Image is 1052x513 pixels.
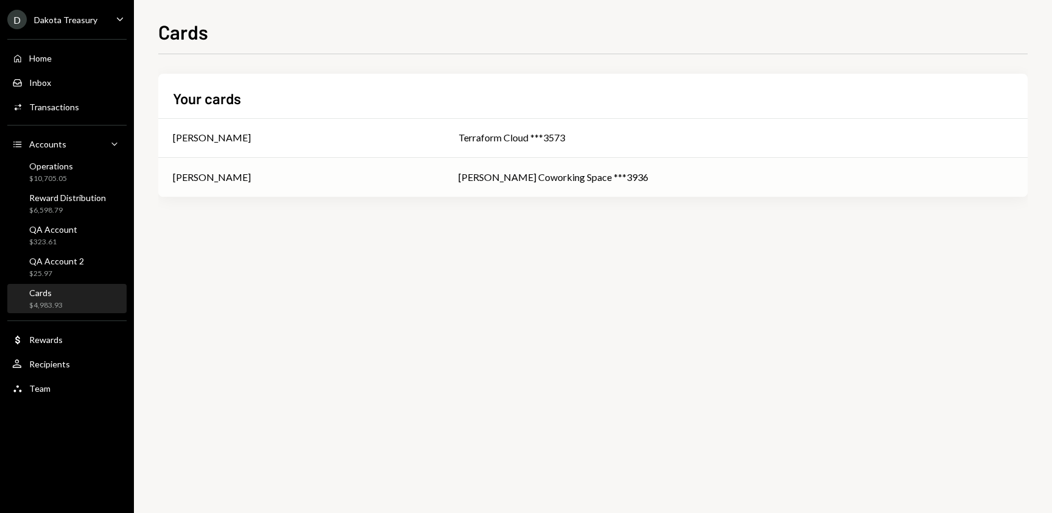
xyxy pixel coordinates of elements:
div: Cards [29,288,63,298]
div: Team [29,383,51,394]
a: Inbox [7,71,127,93]
div: Rewards [29,334,63,345]
a: QA Account$323.61 [7,221,127,250]
a: Reward Distribution$6,598.79 [7,189,127,218]
a: Operations$10,705.05 [7,157,127,186]
a: Transactions [7,96,127,118]
div: Recipients [29,359,70,369]
a: Home [7,47,127,69]
a: Team [7,377,127,399]
div: [PERSON_NAME] [173,170,251,185]
div: Inbox [29,77,51,88]
div: Operations [29,161,73,171]
div: QA Account 2 [29,256,84,266]
div: [PERSON_NAME] [173,130,251,145]
h1: Cards [158,19,208,44]
div: $323.61 [29,237,77,247]
a: Rewards [7,328,127,350]
a: QA Account 2$25.97 [7,252,127,281]
div: [PERSON_NAME] Coworking Space ***3936 [458,170,1013,185]
div: Home [29,53,52,63]
div: D [7,10,27,29]
div: $10,705.05 [29,174,73,184]
a: Recipients [7,353,127,375]
div: $25.97 [29,269,84,279]
a: Accounts [7,133,127,155]
h2: Your cards [173,88,241,108]
a: Cards$4,983.93 [7,284,127,313]
div: Dakota Treasury [34,15,97,25]
div: $6,598.79 [29,205,106,216]
div: Transactions [29,102,79,112]
div: Reward Distribution [29,193,106,203]
div: Accounts [29,139,66,149]
div: Terraform Cloud ***3573 [458,130,1013,145]
div: $4,983.93 [29,300,63,311]
div: QA Account [29,224,77,235]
